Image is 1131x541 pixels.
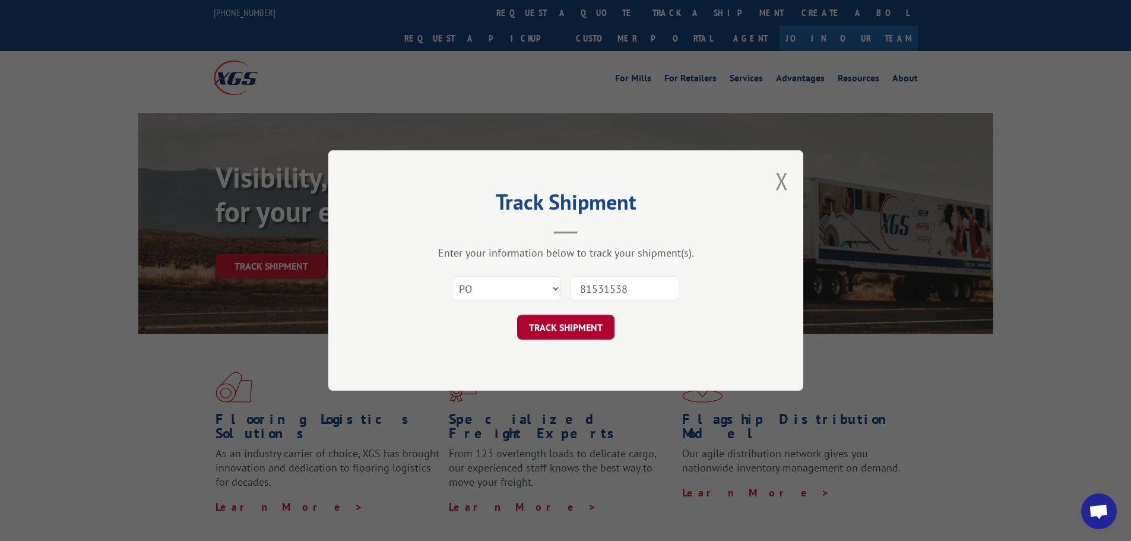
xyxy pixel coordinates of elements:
div: Enter your information below to track your shipment(s). [388,246,744,260]
div: Open chat [1081,493,1117,529]
button: Close modal [775,165,788,197]
button: TRACK SHIPMENT [517,315,614,340]
input: Number(s) [570,276,679,301]
h2: Track Shipment [388,194,744,216]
